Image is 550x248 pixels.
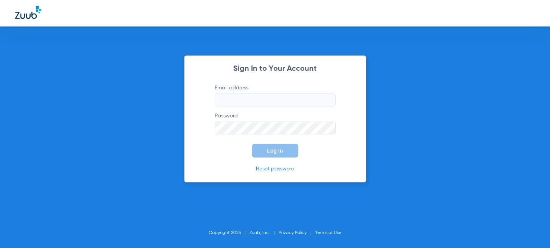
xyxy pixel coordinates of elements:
[256,166,294,172] a: Reset password
[15,6,41,19] img: Zuub Logo
[315,231,341,235] a: Terms of Use
[252,144,298,158] button: Log In
[249,229,279,237] li: Zuub, Inc.
[215,122,336,134] input: Password
[267,148,283,154] span: Log In
[203,65,347,73] h2: Sign In to Your Account
[215,112,336,134] label: Password
[209,229,249,237] li: Copyright 2025
[215,84,336,106] label: Email address
[215,94,336,106] input: Email address
[279,231,307,235] a: Privacy Policy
